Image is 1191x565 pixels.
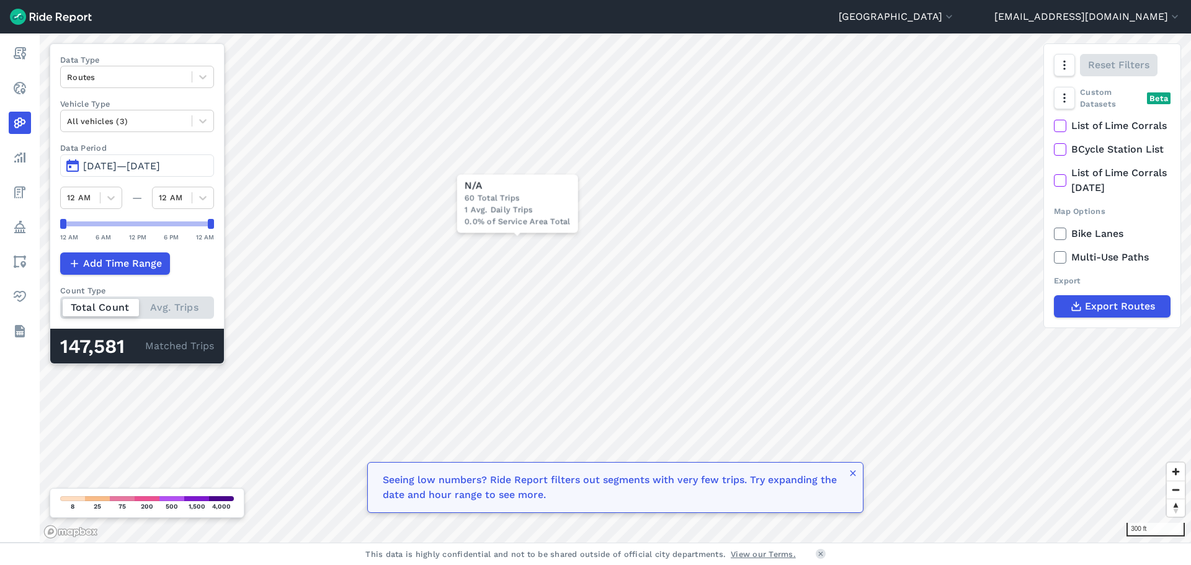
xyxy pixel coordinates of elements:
a: Heatmaps [9,112,31,134]
label: BCycle Station List [1054,142,1171,157]
div: N/A [465,179,571,192]
label: Data Period [60,142,214,154]
canvas: Map [40,33,1191,543]
div: Beta [1147,92,1171,104]
div: 0.0% of Service Area Total [465,216,571,228]
a: Datasets [9,320,31,342]
label: List of Lime Corrals [1054,118,1171,133]
a: Health [9,285,31,308]
div: 147,581 [60,339,145,355]
div: 6 PM [164,231,179,242]
div: Custom Datasets [1054,86,1171,110]
div: Count Type [60,285,214,296]
a: Realtime [9,77,31,99]
span: [DATE]—[DATE] [83,160,160,172]
button: [EMAIL_ADDRESS][DOMAIN_NAME] [994,9,1181,24]
div: 12 AM [60,231,78,242]
label: List of Lime Corrals [DATE] [1054,166,1171,195]
a: Mapbox logo [43,525,98,539]
a: View our Terms. [731,548,796,560]
button: Reset Filters [1080,54,1158,76]
button: [GEOGRAPHIC_DATA] [839,9,955,24]
label: Vehicle Type [60,98,214,110]
button: Zoom in [1167,463,1185,481]
img: Ride Report [10,9,92,25]
div: 6 AM [96,231,111,242]
button: Export Routes [1054,295,1171,318]
a: Analyze [9,146,31,169]
span: Add Time Range [83,256,162,271]
div: Export [1054,275,1171,287]
div: 1 Avg. Daily Trips [465,204,571,216]
div: Map Options [1054,205,1171,217]
a: Areas [9,251,31,273]
label: Data Type [60,54,214,66]
button: Add Time Range [60,252,170,275]
button: [DATE]—[DATE] [60,154,214,177]
a: Report [9,42,31,65]
a: Fees [9,181,31,203]
button: Reset bearing to north [1167,499,1185,517]
div: 12 PM [129,231,146,242]
div: Matched Trips [50,329,224,363]
div: 12 AM [196,231,214,242]
span: Export Routes [1085,299,1155,314]
div: 300 ft [1126,523,1185,536]
button: Zoom out [1167,481,1185,499]
label: Multi-Use Paths [1054,250,1171,265]
a: Policy [9,216,31,238]
div: 60 Total Trips [465,192,571,203]
label: Bike Lanes [1054,226,1171,241]
span: Reset Filters [1088,58,1149,73]
div: — [122,190,152,205]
